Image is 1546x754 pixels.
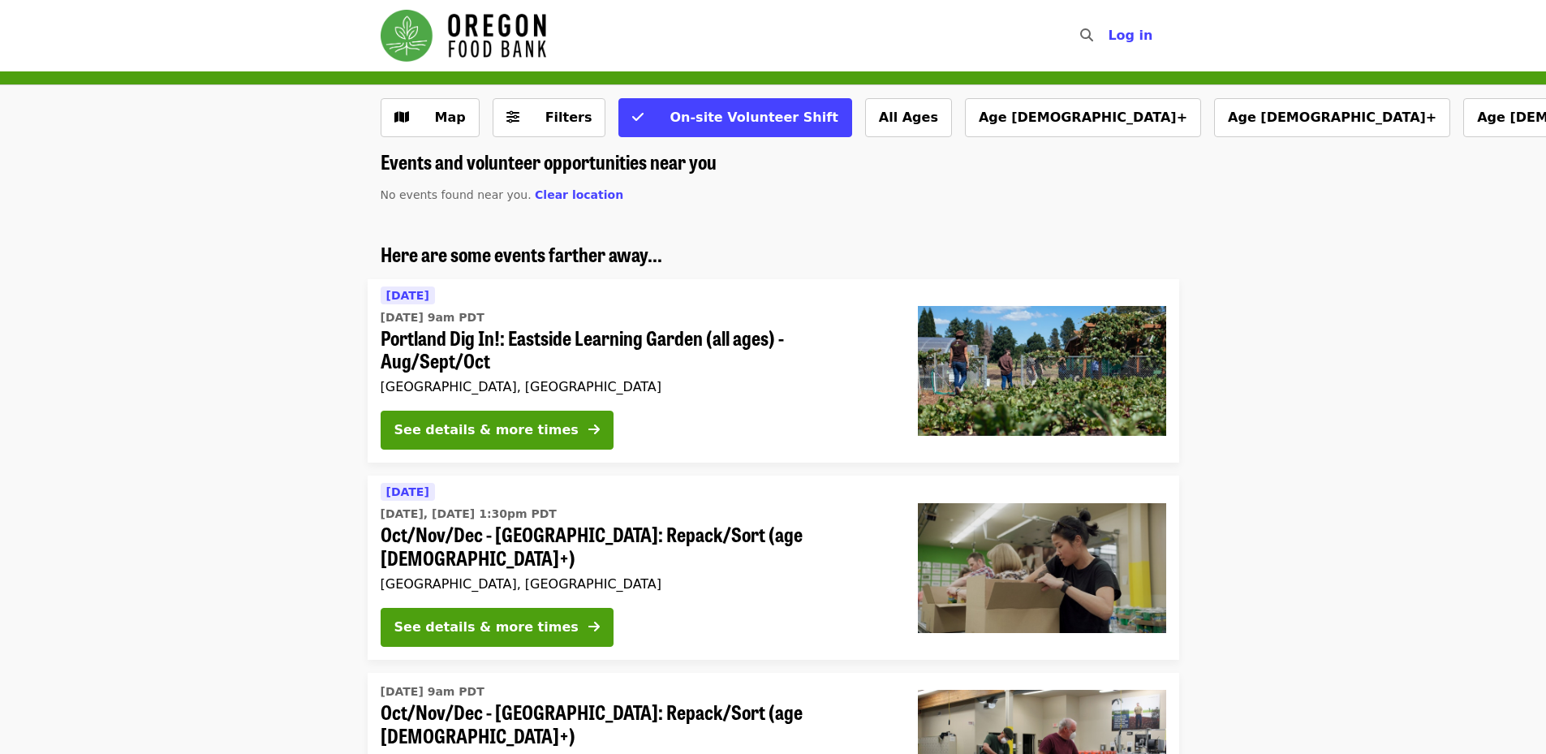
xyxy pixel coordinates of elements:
[394,110,409,125] i: map icon
[535,188,623,201] span: Clear location
[545,110,592,125] span: Filters
[618,98,851,137] button: On-site Volunteer Shift
[381,188,532,201] span: No events found near you.
[381,523,892,570] span: Oct/Nov/Dec - [GEOGRAPHIC_DATA]: Repack/Sort (age [DEMOGRAPHIC_DATA]+)
[588,619,600,635] i: arrow-right icon
[381,700,892,748] span: Oct/Nov/Dec - [GEOGRAPHIC_DATA]: Repack/Sort (age [DEMOGRAPHIC_DATA]+)
[1214,98,1450,137] button: Age [DEMOGRAPHIC_DATA]+
[1095,19,1165,52] button: Log in
[865,98,952,137] button: All Ages
[381,326,892,373] span: Portland Dig In!: Eastside Learning Garden (all ages) - Aug/Sept/Oct
[381,608,614,647] button: See details & more times
[632,110,644,125] i: check icon
[588,422,600,437] i: arrow-right icon
[381,683,484,700] time: [DATE] 9am PDT
[918,306,1166,436] img: Portland Dig In!: Eastside Learning Garden (all ages) - Aug/Sept/Oct organized by Oregon Food Bank
[381,98,480,137] button: Show map view
[386,289,429,302] span: [DATE]
[386,485,429,498] span: [DATE]
[368,279,1179,463] a: See details for "Portland Dig In!: Eastside Learning Garden (all ages) - Aug/Sept/Oct"
[381,239,662,268] span: Here are some events farther away...
[506,110,519,125] i: sliders-h icon
[918,503,1166,633] img: Oct/Nov/Dec - Portland: Repack/Sort (age 8+) organized by Oregon Food Bank
[493,98,606,137] button: Filters (0 selected)
[381,147,717,175] span: Events and volunteer opportunities near you
[1103,16,1116,55] input: Search
[394,420,579,440] div: See details & more times
[381,309,484,326] time: [DATE] 9am PDT
[394,618,579,637] div: See details & more times
[1080,28,1093,43] i: search icon
[435,110,466,125] span: Map
[670,110,838,125] span: On-site Volunteer Shift
[368,476,1179,660] a: See details for "Oct/Nov/Dec - Portland: Repack/Sort (age 8+)"
[381,506,557,523] time: [DATE], [DATE] 1:30pm PDT
[381,379,892,394] div: [GEOGRAPHIC_DATA], [GEOGRAPHIC_DATA]
[381,576,892,592] div: [GEOGRAPHIC_DATA], [GEOGRAPHIC_DATA]
[381,411,614,450] button: See details & more times
[535,187,623,204] button: Clear location
[965,98,1201,137] button: Age [DEMOGRAPHIC_DATA]+
[1108,28,1152,43] span: Log in
[381,10,546,62] img: Oregon Food Bank - Home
